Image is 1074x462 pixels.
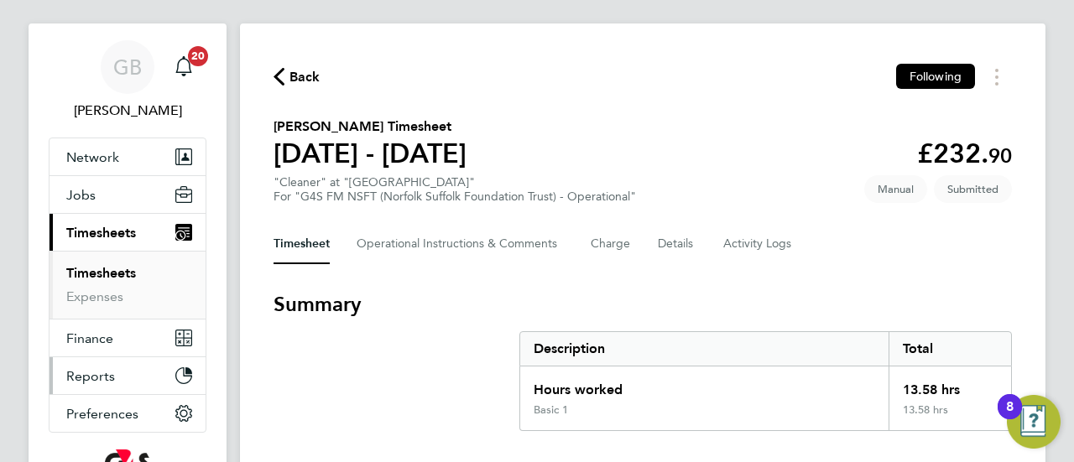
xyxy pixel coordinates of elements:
[910,69,962,84] span: Following
[982,64,1012,90] button: Timesheets Menu
[917,138,1012,169] app-decimal: £232.
[988,143,1012,168] span: 90
[534,403,568,417] div: Basic 1
[50,214,206,251] button: Timesheets
[864,175,927,203] span: This timesheet was manually created.
[1006,407,1014,428] div: 8
[66,265,136,281] a: Timesheets
[50,176,206,213] button: Jobs
[591,224,631,264] button: Charge
[520,366,889,403] div: Hours worked
[274,189,636,204] div: For "G4S FM NSFT (Norfolk Suffolk Foundation Trust) - Operational"
[167,40,201,94] a: 20
[357,224,564,264] button: Operational Instructions & Comments
[934,175,1012,203] span: This timesheet is Submitted.
[274,175,636,204] div: "Cleaner" at "[GEOGRAPHIC_DATA]"
[896,64,975,89] button: Following
[113,56,142,78] span: GB
[889,366,1011,403] div: 13.58 hrs
[274,137,467,170] h1: [DATE] - [DATE]
[66,225,136,241] span: Timesheets
[66,330,113,346] span: Finance
[50,251,206,319] div: Timesheets
[66,149,119,165] span: Network
[274,224,330,264] button: Timesheet
[49,101,206,121] span: Gianni Bernardi
[188,46,208,66] span: 20
[49,40,206,121] a: GB[PERSON_NAME]
[50,138,206,175] button: Network
[274,66,321,87] button: Back
[658,224,696,264] button: Details
[66,406,138,422] span: Preferences
[50,357,206,394] button: Reports
[274,291,1012,318] h3: Summary
[519,331,1012,431] div: Summary
[289,67,321,87] span: Back
[50,395,206,432] button: Preferences
[50,319,206,356] button: Finance
[274,117,467,137] h2: [PERSON_NAME] Timesheet
[66,368,115,384] span: Reports
[889,332,1011,366] div: Total
[723,224,794,264] button: Activity Logs
[1007,395,1061,449] button: Open Resource Center, 8 new notifications
[66,187,96,203] span: Jobs
[889,403,1011,430] div: 13.58 hrs
[66,288,123,304] a: Expenses
[520,332,889,366] div: Description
